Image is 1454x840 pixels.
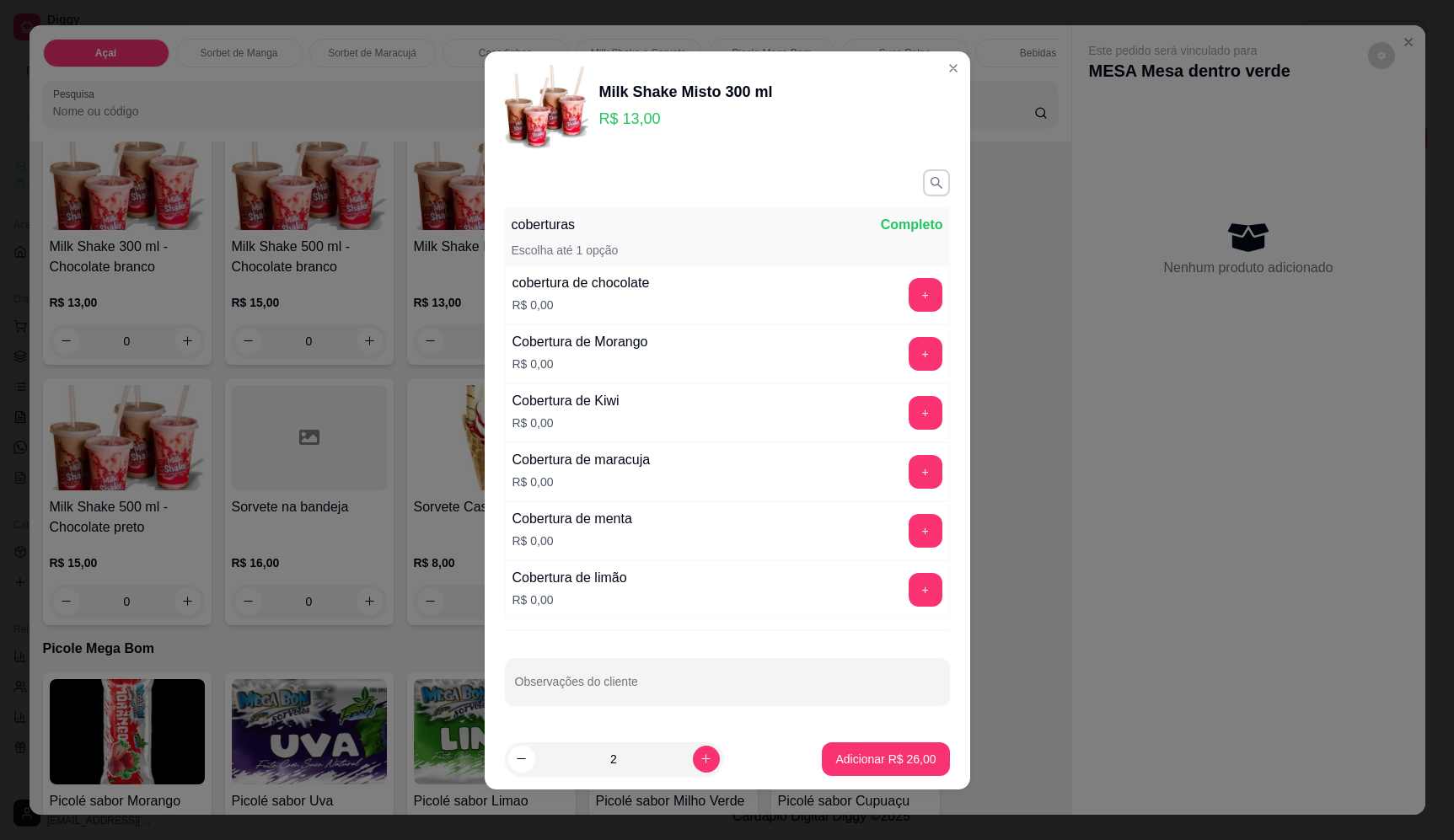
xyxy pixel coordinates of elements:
[909,455,942,489] button: add
[512,332,648,352] div: Cobertura de Morango
[512,532,632,549] p: R$ 0,00
[822,742,949,776] button: Adicionar R$ 26,00
[512,591,627,608] p: R$ 0,00
[909,573,942,607] button: add
[512,273,650,293] div: cobertura de chocolate
[909,278,942,312] button: add
[909,396,942,430] button: add
[512,509,632,529] div: Cobertura de menta
[512,356,648,372] p: R$ 0,00
[835,751,936,768] p: Adicionar R$ 26,00
[881,215,943,235] p: Completo
[512,215,576,235] p: coberturas
[599,80,773,104] div: Milk Shake Misto 300 ml
[512,450,651,470] div: Cobertura de maracuja
[512,391,620,411] div: Cobertura de Kiwi
[693,746,720,773] button: increase-product-quantity
[508,746,535,773] button: decrease-product-quantity
[505,65,589,149] img: product-image
[940,55,967,82] button: Close
[515,680,940,697] input: Observações do cliente
[909,337,942,371] button: add
[512,568,627,588] div: Cobertura de limão
[512,415,620,431] p: R$ 0,00
[512,297,650,313] p: R$ 0,00
[909,514,942,548] button: add
[512,242,619,259] p: Escolha até 1 opção
[512,474,651,490] p: R$ 0,00
[599,107,773,131] p: R$ 13,00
